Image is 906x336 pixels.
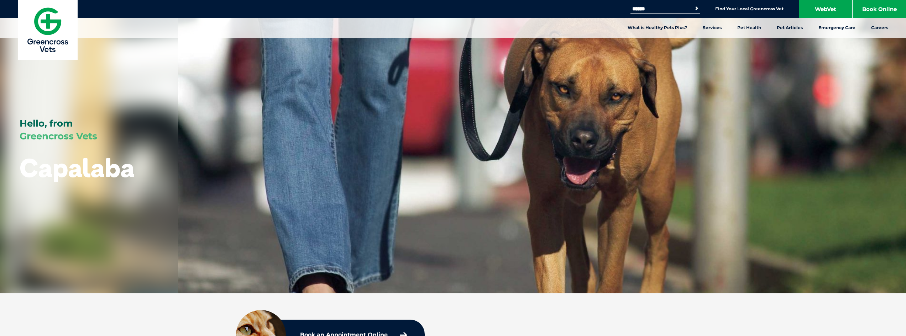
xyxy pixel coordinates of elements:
span: Greencross Vets [20,130,97,142]
span: Hello, from [20,118,73,129]
a: Careers [863,18,896,38]
a: Emergency Care [811,18,863,38]
a: Services [695,18,729,38]
a: Pet Health [729,18,769,38]
h1: Capalaba [20,154,135,182]
a: What is Healthy Pets Plus? [620,18,695,38]
button: Search [693,5,700,12]
a: Find Your Local Greencross Vet [715,6,784,12]
a: Pet Articles [769,18,811,38]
